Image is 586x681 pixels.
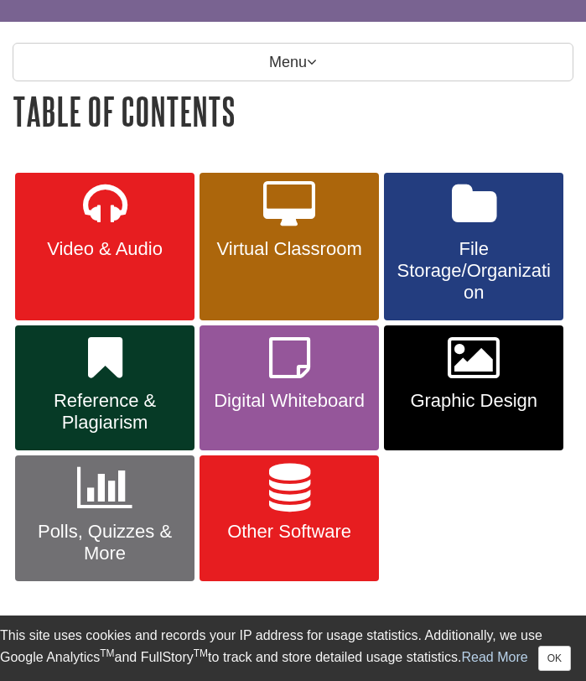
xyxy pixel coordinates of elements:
[100,647,114,659] sup: TM
[15,173,194,320] a: Video & Audio
[200,455,379,581] a: Other Software
[200,325,379,451] a: Digital Whiteboard
[212,521,366,543] span: Other Software
[13,90,573,133] h1: Table of Contents
[200,173,379,320] a: Virtual Classroom
[384,325,563,451] a: Graphic Design
[194,647,208,659] sup: TM
[397,390,551,412] span: Graphic Design
[28,390,182,434] span: Reference & Plagiarism
[462,650,528,664] a: Read More
[397,238,551,304] span: File Storage/Organization
[15,455,194,581] a: Polls, Quizzes & More
[538,646,571,671] button: Close
[212,238,366,260] span: Virtual Classroom
[13,43,573,81] p: Menu
[15,325,194,451] a: Reference & Plagiarism
[384,173,563,320] a: File Storage/Organization
[28,521,182,564] span: Polls, Quizzes & More
[28,238,182,260] span: Video & Audio
[212,390,366,412] span: Digital Whiteboard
